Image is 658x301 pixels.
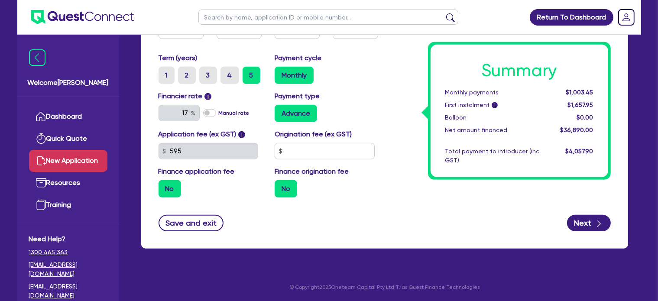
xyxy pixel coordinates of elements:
[159,53,198,63] label: Term (years)
[29,249,68,256] tcxspan: Call 1300 465 363 via 3CX
[29,106,107,128] a: Dashboard
[439,146,546,165] div: Total payment to introducer (inc GST)
[275,180,297,197] label: No
[220,67,239,84] label: 4
[159,67,175,84] label: 1
[275,105,317,122] label: Advance
[243,67,260,84] label: 5
[29,194,107,216] a: Training
[29,172,107,194] a: Resources
[275,166,349,177] label: Finance origination fee
[29,128,107,150] a: Quick Quote
[36,200,46,210] img: training
[135,283,634,291] p: © Copyright 2025 Oneteam Capital Pty Ltd T/as Quest Finance Technologies
[178,67,196,84] label: 2
[159,91,212,101] label: Financier rate
[29,260,107,278] a: [EMAIL_ADDRESS][DOMAIN_NAME]
[218,109,249,117] label: Manual rate
[577,113,593,120] span: $0.00
[159,215,224,231] button: Save and exit
[198,10,458,25] input: Search by name, application ID or mobile number...
[560,126,593,133] span: $36,890.00
[530,9,613,26] a: Return To Dashboard
[439,100,546,109] div: First instalment
[567,215,611,231] button: Next
[567,101,593,108] span: $1,657.95
[275,67,314,84] label: Monthly
[29,49,45,66] img: icon-menu-close
[28,78,109,88] span: Welcome [PERSON_NAME]
[238,131,245,138] span: i
[566,88,593,95] span: $1,003.45
[492,102,498,108] span: i
[445,60,593,81] h1: Summary
[565,147,593,154] span: $4,057.90
[199,67,217,84] label: 3
[615,6,638,29] a: Dropdown toggle
[439,125,546,134] div: Net amount financed
[275,91,320,101] label: Payment type
[275,129,352,139] label: Origination fee (ex GST)
[204,93,211,100] span: i
[29,282,107,300] a: [EMAIL_ADDRESS][DOMAIN_NAME]
[159,166,235,177] label: Finance application fee
[275,53,321,63] label: Payment cycle
[439,87,546,97] div: Monthly payments
[29,150,107,172] a: New Application
[36,178,46,188] img: resources
[439,113,546,122] div: Balloon
[159,180,181,197] label: No
[29,234,107,244] span: Need Help?
[159,129,237,139] label: Application fee (ex GST)
[36,133,46,144] img: quick-quote
[36,155,46,166] img: new-application
[31,10,134,24] img: quest-connect-logo-blue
